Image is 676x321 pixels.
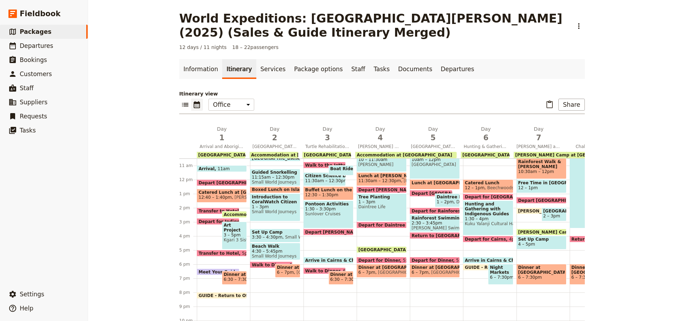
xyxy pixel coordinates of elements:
span: [GEOGRAPHIC_DATA] [294,270,341,275]
div: [GEOGRAPHIC_DATA]2 – 3pm [542,208,567,221]
span: Depart for Daintree Rainforest [358,223,434,227]
h2: Day [358,125,402,143]
div: Night Markets and Dinner on Own6 – 7:30pm [488,264,513,285]
span: Tree Planting [358,195,405,199]
div: Walk to the Jetty [303,162,346,168]
div: [PERSON_NAME] arrive at [GEOGRAPHIC_DATA] [517,208,559,214]
div: Boxed Lunch on Island [250,186,300,193]
div: [GEOGRAPHIC_DATA]10am – 12pm[GEOGRAPHIC_DATA] [410,151,460,179]
span: Fieldbook [20,8,61,19]
div: Daintree Ice Cream Company1 – 2pmDaintree Ice Cream Company [435,193,460,207]
span: 3 – 5pm [224,233,245,237]
span: Depart for Indigenous Art Activity [199,219,282,224]
div: Accommodation at [GEOGRAPHIC_DATA] Camping [250,152,298,158]
span: 2:30 – 3:45pm [412,221,458,226]
div: Accommodation at [GEOGRAPHIC_DATA] [222,211,247,218]
a: Information [179,59,222,79]
span: Lunch at [PERSON_NAME] [358,173,405,178]
span: Turtle Rehabilitation Centre and [GEOGRAPHIC_DATA] with Marine Biologist [302,144,352,149]
span: Citizen Science Data Collection & Species & Predator Identification [305,173,344,178]
span: Customers [20,70,52,78]
div: [GEOGRAPHIC_DATA] [197,152,245,158]
a: Departures [437,59,478,79]
div: 6 pm [179,261,197,267]
span: Arrival [199,166,218,171]
span: Suppliers [20,99,48,106]
div: Dinner at [GEOGRAPHIC_DATA]6 – 7:30pm [570,264,620,285]
span: 12:30 – 1:30pm [305,192,338,197]
div: 5 pm [179,247,197,253]
a: Package options [290,59,347,79]
span: 5 [411,132,455,143]
span: Introduction to CoralWatch Citizen Science Project and Data Collection [252,195,298,204]
h2: Day [464,125,508,143]
span: 6:15pm [343,268,359,273]
div: Depart [GEOGRAPHIC_DATA] [410,190,452,197]
span: [GEOGRAPHIC_DATA] [304,153,353,158]
div: Walk to Dinner5:50pm [250,261,293,268]
div: Hunting and Gathering with Indigenous Guides1:30 – 4pmKuku Yalanji Cultural Habitat Tours ([PERSO... [463,200,513,235]
span: 6 – 7:30pm [571,275,618,280]
span: [PERSON_NAME] Swimming Hole [412,226,458,230]
span: Small World Journeys [252,254,298,259]
span: Lunch at [GEOGRAPHIC_DATA] [412,180,486,185]
span: 10:30am – 12pm [518,169,565,174]
h2: Day [411,125,455,143]
span: Accommodation at [GEOGRAPHIC_DATA] [224,212,322,217]
span: Dinner at [GEOGRAPHIC_DATA] [412,265,458,270]
h1: World Expeditions: [GEOGRAPHIC_DATA][PERSON_NAME] (2025) (Sales & Guide Itinerary Merged) [179,11,569,39]
p: Itinerary view [179,90,585,97]
div: GUIDE - Return to Office [463,264,506,271]
div: Depart for Dinner5:30pm [410,257,460,264]
div: 3 pm [179,219,197,225]
span: 11am [218,166,230,171]
span: Depart [GEOGRAPHIC_DATA] [518,198,589,203]
span: GUIDE - Return to Office [465,265,525,270]
a: Itinerary [222,59,256,79]
span: 4 – 5pm [518,242,535,247]
div: [GEOGRAPHIC_DATA] [357,246,407,253]
span: Sunlover Cruises [305,211,352,216]
span: Boxed Lunch on Island [252,187,308,192]
button: Actions [573,20,585,32]
button: List view [179,99,191,111]
div: Challenge Hike8am – 3:30pmSmall World Journeys [570,123,612,228]
span: Departures [20,42,53,49]
span: Walk to Dinner [305,268,343,273]
span: Daintree Life [358,204,405,209]
span: 10am – 12pm [412,157,458,162]
h2: Day [517,125,561,143]
span: Depart [PERSON_NAME] [358,187,419,192]
div: Depart [GEOGRAPHIC_DATA] [197,179,247,186]
div: Citizen Science Data Collection & Species & Predator Identification11:30am – 12:30pm [303,172,346,186]
div: Free Time in [GEOGRAPHIC_DATA] & Lunch on Own12 – 1pm [517,179,567,193]
div: Tree Planting1 – 3pmDaintree Life [357,193,407,221]
div: Lunch at [GEOGRAPHIC_DATA] [410,179,460,190]
span: 6 [464,132,508,143]
div: Depart for Indigenous Art Activity [197,218,239,225]
span: [GEOGRAPHIC_DATA] [412,162,458,167]
div: Pontoon Activities1:30 – 3:30pmSunlover Cruises [303,200,353,228]
span: [GEOGRAPHIC_DATA] [198,153,248,158]
div: Dinner at [GEOGRAPHIC_DATA]6 – 7:30pm [517,264,567,285]
div: Depart [GEOGRAPHIC_DATA] [517,197,567,204]
button: Paste itinerary item [544,99,556,111]
span: Help [20,305,33,312]
a: Services [256,59,290,79]
span: Arrive in Cairns & Check Back In at [GEOGRAPHIC_DATA] [305,258,442,263]
h2: Day [200,125,244,143]
span: 2 [252,132,297,143]
span: Depart [GEOGRAPHIC_DATA] [199,180,269,185]
span: [GEOGRAPHIC_DATA] [358,247,411,252]
span: Small World Journeys [252,209,298,214]
span: Guided Snorkelling [252,170,298,175]
span: 5:50pm [290,263,306,267]
span: Dinner at [GEOGRAPHIC_DATA] [224,272,245,277]
span: Set Up Camp [518,237,565,242]
span: Art Project with Indigenous Artist [224,223,245,233]
span: 6 – 7:30pm [490,275,511,280]
span: Dinner at [GEOGRAPHIC_DATA] [358,265,405,270]
span: Tasks [20,127,36,134]
div: Accommodation at [GEOGRAPHIC_DATA] [355,152,457,158]
div: [PERSON_NAME] Walk10 – 11:30am[PERSON_NAME] [357,151,407,172]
